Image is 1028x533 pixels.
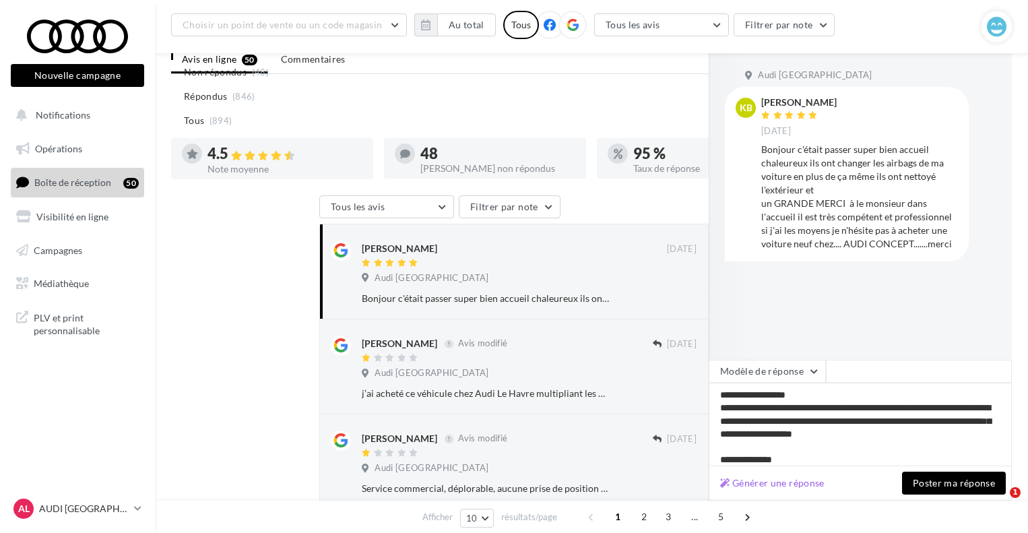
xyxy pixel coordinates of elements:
span: 1 [607,506,629,528]
span: Audi [GEOGRAPHIC_DATA] [375,272,488,284]
span: Audi [GEOGRAPHIC_DATA] [375,462,488,474]
button: Tous les avis [319,195,454,218]
div: j’ai acheté ce véhicule chez Audi Le Havre multipliant les pannes et les allers-retours dans des ... [362,387,609,400]
button: Nouvelle campagne [11,64,144,87]
span: [DATE] [667,433,697,445]
span: AL [18,502,30,515]
button: Tous les avis [594,13,729,36]
button: Au total [414,13,496,36]
span: [DATE] [761,125,791,137]
button: Notifications [8,101,141,129]
span: Avis modifié [458,338,507,349]
span: Tous [184,114,204,127]
button: Générer une réponse [715,475,830,491]
span: 10 [466,513,478,524]
div: Tous [503,11,539,39]
div: [PERSON_NAME] [761,98,837,107]
button: Poster ma réponse [902,472,1006,495]
div: Service commercial, déplorable, aucune prise de position favorable vers le client . Véhicule vend... [362,482,609,495]
span: KB [740,101,752,115]
span: Répondus [184,90,228,103]
a: AL AUDI [GEOGRAPHIC_DATA] [11,496,144,522]
a: Campagnes [8,237,147,265]
button: Filtrer par note [459,195,560,218]
iframe: Intercom live chat [982,487,1015,520]
a: PLV et print personnalisable [8,303,147,343]
span: Opérations [35,143,82,154]
span: Tous les avis [331,201,385,212]
span: [DATE] [667,243,697,255]
span: Visibilité en ligne [36,211,108,222]
span: Médiathèque [34,278,89,289]
span: Avis modifié [458,433,507,444]
button: Modèle de réponse [709,360,826,383]
div: [PERSON_NAME] [362,242,437,255]
div: Note moyenne [207,164,362,174]
span: 1 [1010,487,1021,498]
div: 48 [420,146,575,161]
span: résultats/page [501,511,557,524]
button: Au total [437,13,496,36]
span: Boîte de réception [34,177,111,188]
div: [PERSON_NAME] [362,337,437,350]
div: [PERSON_NAME] [362,432,437,445]
span: Audi [GEOGRAPHIC_DATA] [375,367,488,379]
span: [DATE] [667,338,697,350]
div: Taux de réponse [633,164,788,173]
span: 2 [633,506,655,528]
span: ... [684,506,705,528]
div: Bonjour c'était passer super bien accueil chaleureux ils ont changer les airbags de ma voiture en... [761,143,958,251]
span: 5 [710,506,732,528]
span: (48) [252,67,269,77]
a: Visibilité en ligne [8,203,147,231]
span: PLV et print personnalisable [34,309,139,338]
span: Notifications [36,109,90,121]
span: (894) [210,115,232,126]
span: Non répondus [184,65,247,79]
div: 95 % [633,146,788,161]
button: 10 [460,509,494,528]
div: 4.5 [207,146,362,162]
a: Opérations [8,135,147,163]
span: Tous les avis [606,19,660,30]
div: Bonjour c'était passer super bien accueil chaleureux ils ont changer les airbags de ma voiture en... [362,292,609,305]
button: Choisir un point de vente ou un code magasin [171,13,407,36]
div: [PERSON_NAME] non répondus [420,164,575,173]
span: Choisir un point de vente ou un code magasin [183,19,382,30]
p: AUDI [GEOGRAPHIC_DATA] [39,502,129,515]
a: Boîte de réception50 [8,168,147,197]
a: Médiathèque [8,270,147,298]
span: Campagnes [34,244,82,255]
button: Filtrer par note [734,13,835,36]
div: 50 [123,178,139,189]
span: Audi [GEOGRAPHIC_DATA] [758,69,872,82]
span: Afficher [422,511,453,524]
span: 3 [657,506,679,528]
span: (846) [232,91,255,102]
